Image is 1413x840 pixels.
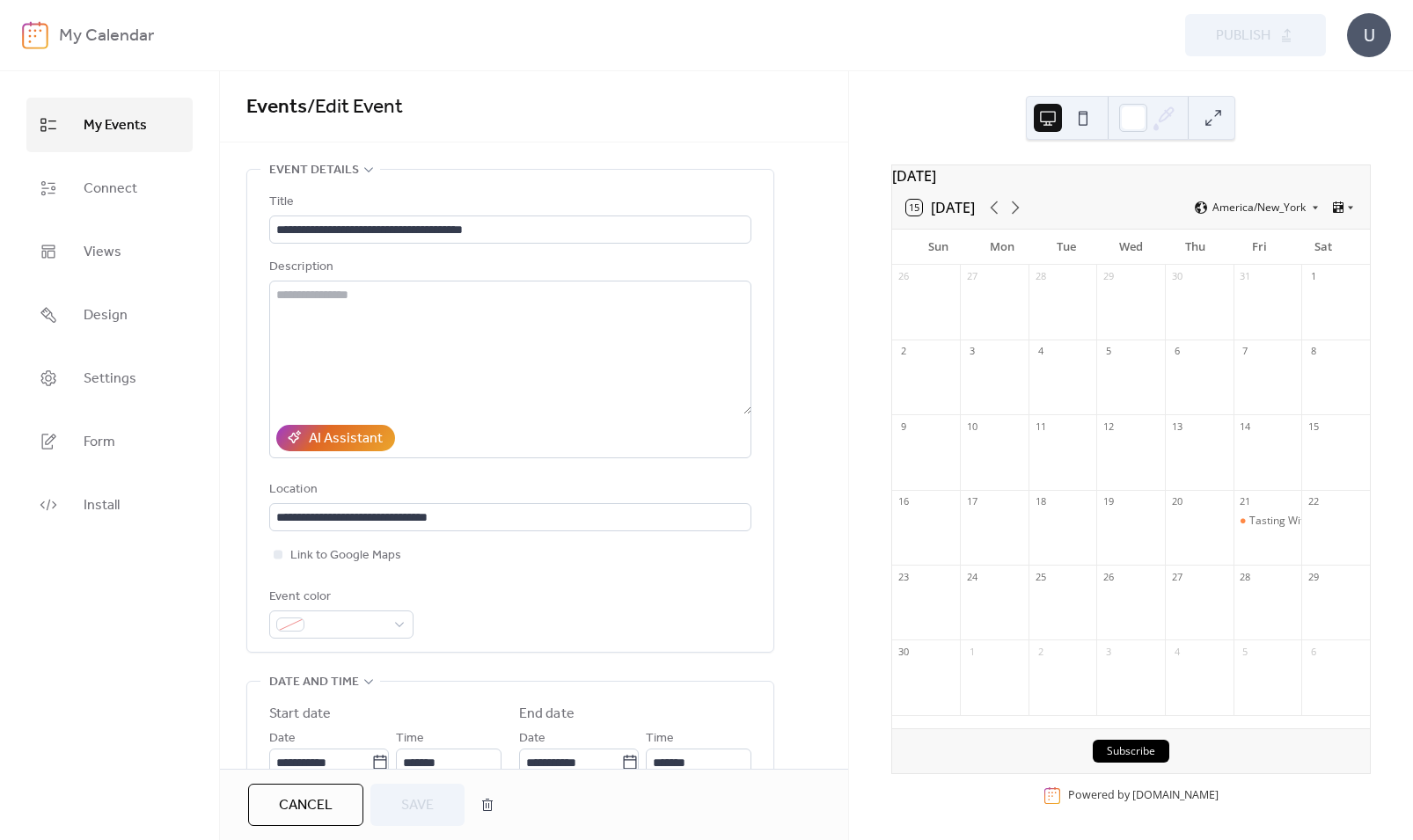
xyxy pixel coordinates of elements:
[1102,345,1115,358] div: 5
[1234,514,1302,529] div: Tasting With Cameron Mills of Bowler Wine!
[897,495,911,508] div: 16
[269,257,748,278] div: Description
[276,425,395,451] button: AI Assistant
[1034,270,1047,283] div: 28
[1034,495,1047,508] div: 18
[1307,495,1320,508] div: 22
[1239,270,1252,283] div: 31
[1307,645,1320,658] div: 6
[646,728,674,749] span: Time
[1034,570,1047,583] div: 25
[84,492,120,520] span: Install
[26,351,193,405] a: Settings
[965,645,978,658] div: 1
[1170,345,1183,358] div: 6
[1239,345,1252,358] div: 7
[269,704,331,725] div: Start date
[1307,270,1320,283] div: 1
[309,428,383,449] div: AI Assistant
[1102,420,1115,433] div: 12
[1102,570,1115,583] div: 26
[269,192,748,213] div: Title
[1239,570,1252,583] div: 28
[1307,570,1320,583] div: 29
[897,645,911,658] div: 30
[965,570,978,583] div: 24
[248,784,363,826] button: Cancel
[84,428,115,457] span: Form
[84,365,136,393] span: Settings
[84,175,137,203] span: Connect
[279,795,333,816] span: Cancel
[970,230,1035,265] div: Mon
[269,479,748,500] div: Location
[1034,645,1047,658] div: 2
[22,21,48,49] img: logo
[396,728,424,749] span: Time
[26,288,193,342] a: Design
[269,587,410,608] div: Event color
[1170,570,1183,583] div: 27
[897,345,911,358] div: 2
[269,160,359,181] span: Event details
[965,495,978,508] div: 17
[1102,270,1115,283] div: 29
[1099,230,1163,265] div: Wed
[1132,788,1219,803] a: [DOMAIN_NAME]
[519,728,545,749] span: Date
[1170,420,1183,433] div: 13
[59,19,154,53] b: My Calendar
[1035,230,1099,265] div: Tue
[1292,230,1356,265] div: Sat
[1307,345,1320,358] div: 8
[26,414,193,469] a: Form
[26,224,193,279] a: Views
[1170,645,1183,658] div: 4
[1239,495,1252,508] div: 21
[290,545,401,566] span: Link to Google Maps
[26,161,193,215] a: Connect
[1307,420,1320,433] div: 15
[1170,270,1183,283] div: 30
[1163,230,1227,265] div: Thu
[965,345,978,358] div: 3
[246,88,307,127] a: Events
[1102,645,1115,658] div: 3
[897,570,911,583] div: 23
[1212,202,1306,213] span: America/New_York
[892,165,1370,186] div: [DATE]
[84,238,121,267] span: Views
[1093,740,1169,763] button: Subscribe
[1170,495,1183,508] div: 20
[1227,230,1292,265] div: Fri
[1102,495,1115,508] div: 19
[1239,645,1252,658] div: 5
[84,112,147,140] span: My Events
[1239,420,1252,433] div: 14
[26,98,193,152] a: My Events
[900,195,981,220] button: 15[DATE]
[84,302,128,330] span: Design
[269,728,296,749] span: Date
[269,672,359,693] span: Date and time
[1034,345,1047,358] div: 4
[519,704,575,725] div: End date
[1068,788,1219,803] div: Powered by
[1034,420,1047,433] div: 11
[965,420,978,433] div: 10
[1347,13,1391,57] div: U
[906,230,970,265] div: Sun
[965,270,978,283] div: 27
[897,420,911,433] div: 9
[26,478,193,532] a: Install
[897,270,911,283] div: 26
[307,88,403,127] span: / Edit Event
